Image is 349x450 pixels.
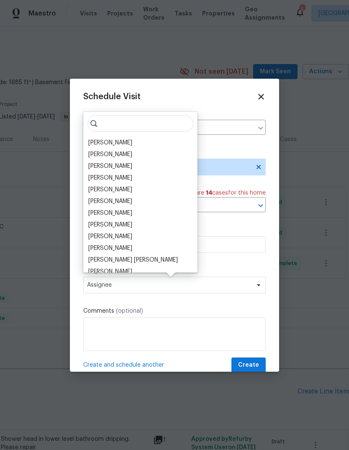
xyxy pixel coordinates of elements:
div: [PERSON_NAME] [88,232,132,241]
div: [PERSON_NAME] [88,162,132,170]
div: [PERSON_NAME] [PERSON_NAME] [88,256,178,264]
div: [PERSON_NAME] [88,197,132,206]
div: [PERSON_NAME] [88,150,132,159]
div: [PERSON_NAME] [88,139,132,147]
span: (optional) [116,308,143,314]
span: 14 [206,190,212,196]
span: Assignee [87,282,251,288]
label: Comments [83,307,266,315]
div: [PERSON_NAME] [88,244,132,252]
div: [PERSON_NAME] [88,267,132,276]
span: Schedule Visit [83,93,141,101]
div: [PERSON_NAME] [88,174,132,182]
button: Create [231,357,266,373]
div: [PERSON_NAME] [88,221,132,229]
button: Open [255,200,267,211]
div: [PERSON_NAME] [88,185,132,194]
span: Create and schedule another [83,361,164,369]
span: Create [238,360,259,370]
span: Close [257,92,266,101]
label: Home [83,111,266,120]
div: [PERSON_NAME] [88,209,132,217]
span: There are case s for this home [180,189,266,197]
